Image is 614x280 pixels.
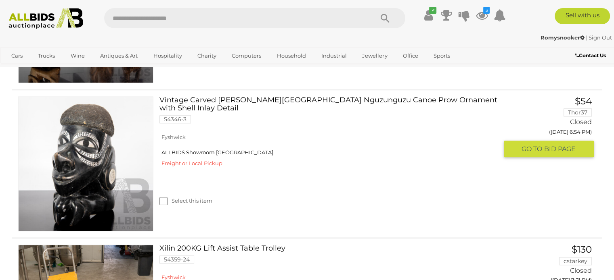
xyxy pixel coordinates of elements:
a: Industrial [316,49,352,62]
button: GO TOBID PAGE [504,141,594,157]
a: Sign Out [589,34,612,41]
a: Hospitality [148,49,187,62]
a: Sell with us [555,8,610,24]
span: | [586,34,587,41]
a: Romysnooker [541,34,586,41]
a: Sports [428,49,455,62]
a: Computers [226,49,266,62]
a: ✔ [422,8,434,23]
a: Charity [192,49,222,62]
a: Vintage Carved [PERSON_NAME][GEOGRAPHIC_DATA] Nguzunguzu Canoe Prow Ornament with Shell Inlay Det... [166,96,497,129]
a: 3 [476,8,488,23]
a: Cars [6,49,28,62]
span: $130 [572,244,592,255]
button: Search [365,8,405,28]
strong: Romysnooker [541,34,585,41]
a: Jewellery [357,49,392,62]
a: Trucks [33,49,60,62]
b: Contact Us [575,52,606,58]
label: Select this item [159,197,212,205]
a: Antiques & Art [95,49,143,62]
a: [GEOGRAPHIC_DATA] [6,62,74,76]
a: Household [272,49,311,62]
a: Xilin 200KG Lift Assist Table Trolley 54359-24 [166,245,497,270]
span: $54 [575,95,592,107]
a: Contact Us [575,51,608,60]
a: Office [398,49,423,62]
i: 3 [483,7,490,14]
span: GO TO [522,145,544,153]
a: Wine [65,49,90,62]
a: $54 Thor37 Closed ([DATE] 6:54 PM) GO TOBID PAGE [510,96,594,158]
i: ✔ [429,7,436,14]
span: BID PAGE [544,145,576,153]
img: Allbids.com.au [4,8,88,29]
